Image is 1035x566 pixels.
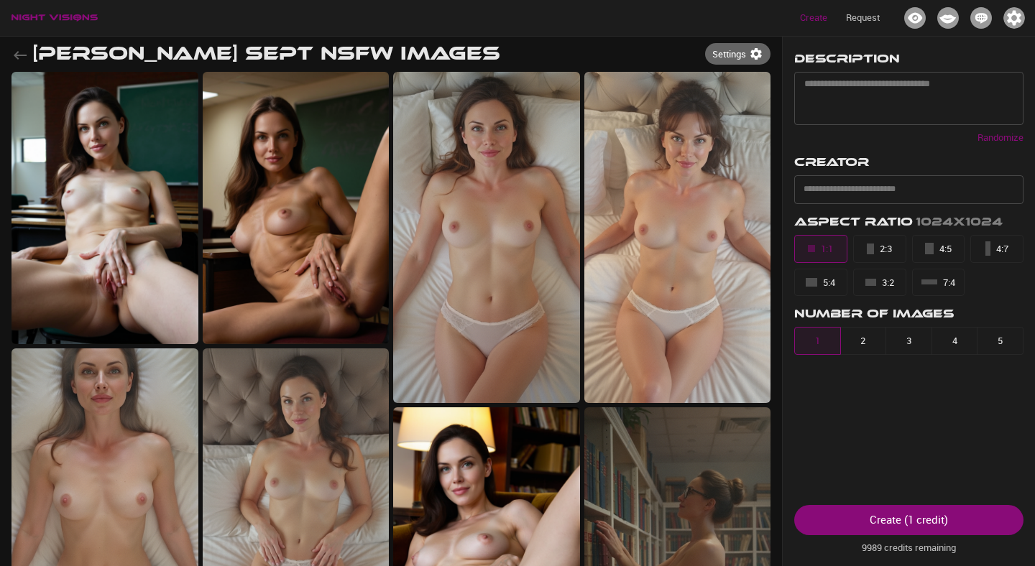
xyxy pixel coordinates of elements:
[921,274,955,291] div: 7:4
[393,72,580,403] img: I-73 - Fawks Sept NSFW Images
[865,274,894,291] div: 3:2
[853,269,906,297] button: 3:2
[970,7,992,29] img: Icon
[898,3,931,33] button: Icon
[970,235,1023,263] button: 4:7
[931,11,965,23] a: Creators
[1003,7,1025,29] img: Icon
[800,11,827,25] p: Create
[916,215,1003,235] h3: 1024x1024
[937,7,959,29] img: Icon
[904,7,926,29] img: Icon
[203,72,390,344] img: I-8 - Fawks Sept NSFW Images
[912,269,965,297] button: 7:4
[898,11,931,23] a: Projects
[931,327,978,355] button: 4
[794,307,1023,327] h3: Number of Images
[965,11,998,23] a: Collabs
[840,327,887,355] button: 2
[794,535,1023,555] p: 9989 credits remaining
[885,327,932,355] button: 3
[870,510,948,529] div: Create ( 1 credit )
[806,274,835,291] div: 5:4
[794,505,1023,535] button: Create (1 credit)
[977,327,1023,355] button: 5
[794,52,900,72] h3: Description
[977,131,1023,145] p: Randomize
[794,269,847,297] button: 5:4
[867,241,892,257] div: 2:3
[32,43,500,65] h1: [PERSON_NAME] Sept NSFW Images
[11,72,198,344] img: I-9 - Fawks Sept NSFW Images
[11,14,98,22] img: logo
[998,3,1031,33] button: Icon
[808,241,833,257] div: 1:1
[794,156,869,175] h3: Creator
[584,72,771,403] img: I-72 - Fawks Sept NSFW Images
[853,235,906,263] button: 2:3
[985,241,1008,257] div: 4:7
[794,235,847,263] button: 1:1
[794,327,841,355] button: 1
[846,11,880,25] p: Request
[925,241,952,257] div: 4:5
[931,3,965,33] button: Icon
[794,215,916,235] h3: Aspect Ratio
[912,235,965,263] button: 4:5
[705,43,770,65] button: Settings
[965,3,998,33] button: Icon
